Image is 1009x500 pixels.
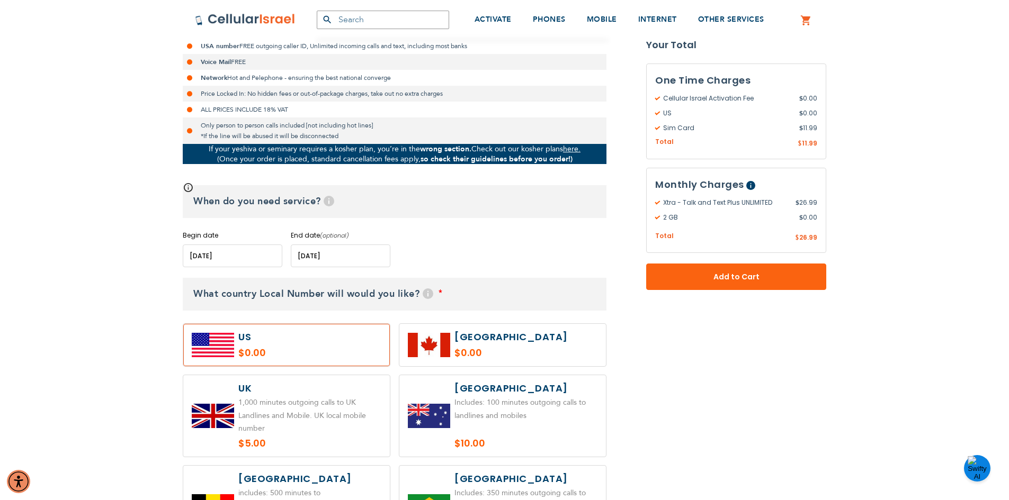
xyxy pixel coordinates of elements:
[201,42,239,50] strong: USA number
[183,244,282,267] input: MM/DD/YYYY
[655,123,799,133] span: Sim Card
[655,231,674,241] span: Total
[796,198,799,207] span: $
[183,117,606,144] li: Only person to person calls included [not including hot lines] *If the line will be abused it wil...
[799,213,803,222] span: $
[655,137,674,147] span: Total
[655,198,796,207] span: Xtra - Talk and Text Plus UNLIMITED
[795,233,799,243] span: $
[533,14,566,24] span: PHONES
[195,13,296,26] img: Cellular Israel Logo
[655,94,799,103] span: Cellular Israel Activation Fee
[646,263,826,290] button: Add to Cart
[799,233,817,242] span: 26.99
[239,42,467,50] span: FREE outgoing caller ID, Unlimited incoming calls and text, including most banks
[201,58,231,66] strong: Voice Mail
[563,144,581,154] a: here.
[421,154,573,164] strong: so check their guidelines before you order!)
[655,213,799,222] span: 2 GB
[475,14,512,24] span: ACTIVATE
[227,74,391,82] span: Hot and Pelephone - ensuring the best national converge
[423,288,433,299] span: Help
[681,271,791,283] span: Add to Cart
[799,108,817,118] span: 0.00
[799,123,803,133] span: $
[646,37,826,53] strong: Your Total
[655,108,799,118] span: US
[291,244,390,267] input: MM/DD/YYYY
[193,287,419,301] span: What country Local Number will would you like?
[291,231,390,240] label: End date
[320,231,349,240] i: (optional)
[324,196,334,206] span: Help
[587,14,617,24] span: MOBILE
[799,94,803,103] span: $
[796,198,817,207] span: 26.99
[799,108,803,118] span: $
[798,139,802,149] span: $
[698,14,764,24] span: OTHER SERVICES
[231,58,246,66] span: FREE
[655,72,817,88] h3: One Time Charges
[746,181,755,190] span: Help
[7,470,30,493] div: Accessibility Menu
[183,144,606,164] p: If your yeshiva or seminary requires a kosher plan, you’re in the Check out our kosher plans (Onc...
[638,14,677,24] span: INTERNET
[201,74,227,82] strong: Network
[799,94,817,103] span: 0.00
[420,144,471,154] strong: wrong section.
[799,213,817,222] span: 0.00
[317,11,449,29] input: Search
[655,178,744,191] span: Monthly Charges
[183,185,606,218] h3: When do you need service?
[183,102,606,117] li: ALL PRICES INCLUDE 18% VAT
[799,123,817,133] span: 11.99
[183,231,282,240] label: Begin date
[802,139,817,148] span: 11.99
[183,86,606,102] li: Price Locked In: No hidden fees or out-of-package charges, take out no extra charges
